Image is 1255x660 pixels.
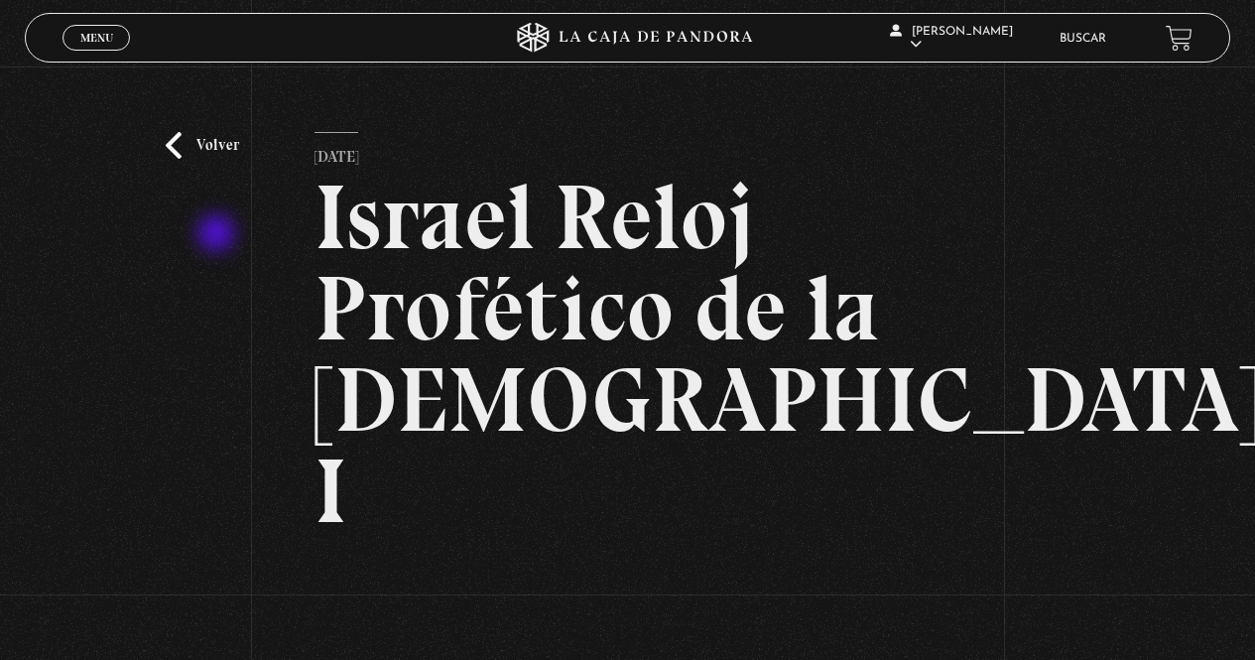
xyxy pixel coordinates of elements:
h2: Israel Reloj Profético de la [DEMOGRAPHIC_DATA] I [314,172,941,537]
p: [DATE] [314,132,358,172]
span: Cerrar [73,49,120,63]
a: Volver [166,132,239,159]
span: Menu [80,32,113,44]
a: Buscar [1060,33,1106,45]
a: View your shopping cart [1166,25,1192,52]
span: [PERSON_NAME] [890,26,1013,51]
